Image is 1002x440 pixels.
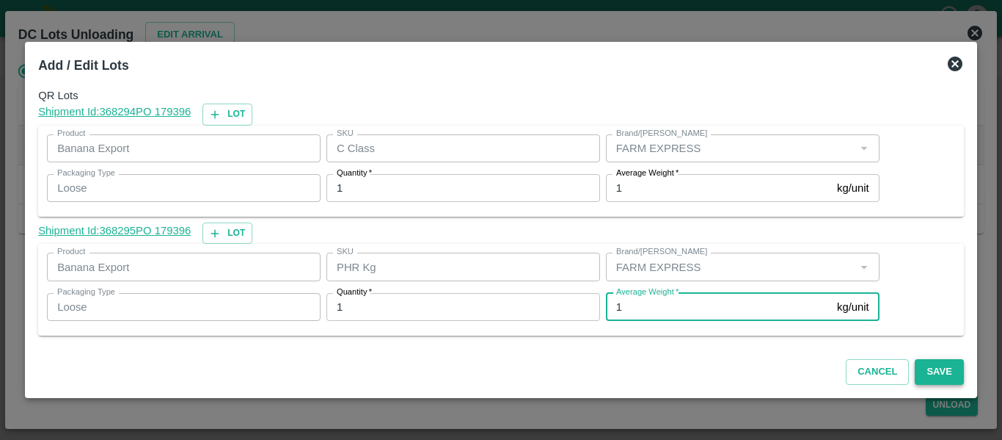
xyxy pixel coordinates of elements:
a: Shipment Id:368295PO 179396 [38,223,191,244]
label: SKU [337,246,354,258]
button: Cancel [846,359,909,385]
button: Save [915,359,963,385]
label: Product [57,128,85,140]
b: Add / Edit Lots [38,58,128,73]
p: kg/unit [837,299,869,315]
label: SKU [337,128,354,140]
label: Average Weight [616,286,679,298]
label: Quantity [337,167,372,179]
p: kg/unit [837,180,869,196]
span: QR Lots [38,87,964,104]
input: Create Brand/Marka [610,257,851,276]
label: Product [57,246,85,258]
button: Lot [202,104,252,125]
label: Packaging Type [57,167,115,179]
a: Shipment Id:368294PO 179396 [38,104,191,125]
button: Lot [202,223,252,244]
label: Average Weight [616,167,679,179]
label: Brand/[PERSON_NAME] [616,246,707,258]
label: Packaging Type [57,286,115,298]
input: Create Brand/Marka [610,139,851,158]
label: Brand/[PERSON_NAME] [616,128,707,140]
label: Quantity [337,286,372,298]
